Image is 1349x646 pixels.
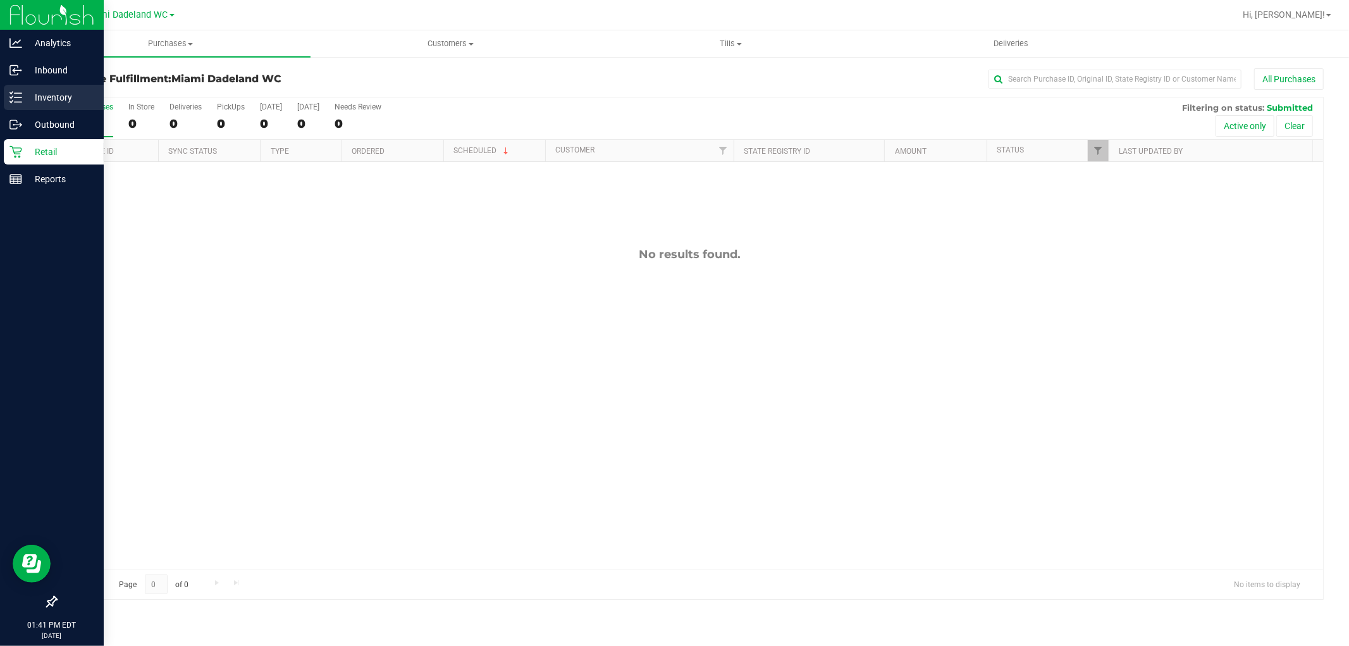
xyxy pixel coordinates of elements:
p: Reports [22,171,98,187]
a: Sync Status [169,147,218,156]
button: Clear [1276,115,1313,137]
a: Customer [556,146,595,154]
p: Inventory [22,90,98,105]
inline-svg: Outbound [9,118,22,131]
div: 0 [297,116,319,131]
a: Last Updated By [1119,147,1183,156]
div: 0 [128,116,154,131]
span: Purchases [30,38,311,49]
div: PickUps [217,102,245,111]
p: Retail [22,144,98,159]
p: Inbound [22,63,98,78]
a: Status [997,146,1024,154]
span: Miami Dadeland WC [84,9,168,20]
div: Needs Review [335,102,381,111]
a: Ordered [352,147,385,156]
span: Tills [591,38,870,49]
a: Purchases [30,30,311,57]
span: Deliveries [976,38,1045,49]
a: Filter [1088,140,1109,161]
button: All Purchases [1254,68,1324,90]
span: Submitted [1267,102,1313,113]
div: Deliveries [169,102,202,111]
a: Customers [311,30,591,57]
div: 0 [169,116,202,131]
span: Page of 0 [108,575,199,594]
input: Search Purchase ID, Original ID, State Registry ID or Customer Name... [989,70,1241,89]
div: In Store [128,102,154,111]
div: 0 [335,116,381,131]
a: Deliveries [871,30,1151,57]
a: Amount [895,147,927,156]
p: [DATE] [6,631,98,640]
a: Tills [591,30,871,57]
h3: Purchase Fulfillment: [56,73,478,85]
div: [DATE] [297,102,319,111]
div: [DATE] [260,102,282,111]
span: No items to display [1224,575,1310,593]
button: Active only [1216,115,1274,137]
div: No results found. [56,247,1323,261]
p: Outbound [22,117,98,132]
inline-svg: Analytics [9,37,22,49]
inline-svg: Inventory [9,91,22,104]
span: Miami Dadeland WC [171,73,281,85]
inline-svg: Retail [9,146,22,158]
iframe: Resource center [13,545,51,583]
a: Scheduled [454,146,512,155]
p: Analytics [22,35,98,51]
span: Customers [311,38,590,49]
a: Filter [713,140,734,161]
div: 0 [260,116,282,131]
inline-svg: Inbound [9,64,22,77]
span: Hi, [PERSON_NAME]! [1243,9,1325,20]
a: Type [271,147,289,156]
inline-svg: Reports [9,173,22,185]
span: Filtering on status: [1182,102,1264,113]
div: 0 [217,116,245,131]
p: 01:41 PM EDT [6,619,98,631]
a: State Registry ID [744,147,811,156]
